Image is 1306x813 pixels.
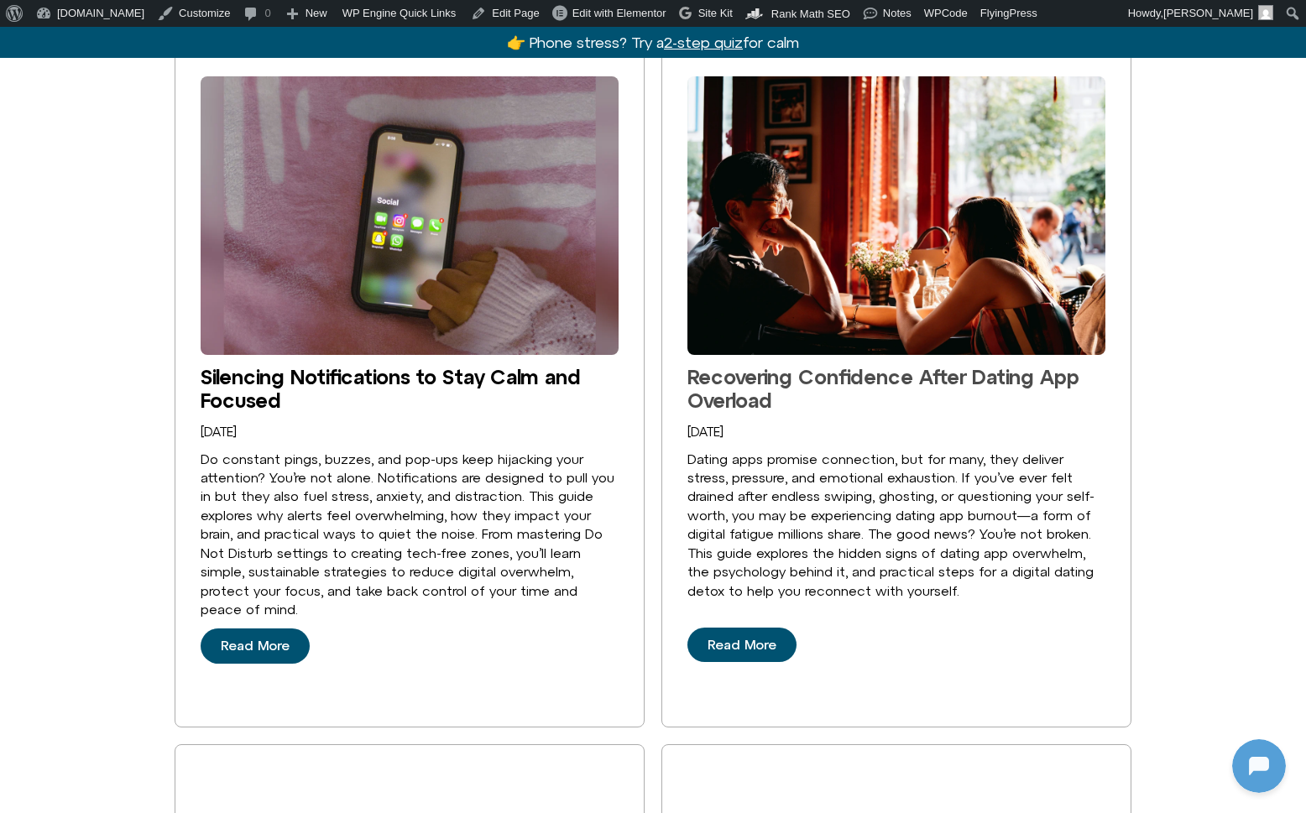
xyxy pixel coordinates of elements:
h2: [DOMAIN_NAME] [50,11,258,33]
svg: Close Chatbot Button [293,8,321,36]
div: Do constant pings, buzzes, and pop-ups keep hijacking your attention? You’re not alone. Notificat... [201,450,619,619]
p: [DATE] [146,436,191,456]
span: Read More [221,638,290,654]
p: hi [307,478,318,498]
svg: Restart Conversation Button [264,8,293,36]
a: Recovering Confidence After Dating App Overload [687,365,1079,412]
a: Read More [687,628,797,663]
span: Site Kit [698,7,733,19]
a: [DATE] [201,425,237,440]
span: [PERSON_NAME] [1163,7,1253,19]
a: Silencing Notifications to Stay Calm and Focused [201,365,581,412]
svg: Voice Input Button [287,535,314,562]
span: Rank Math SEO [771,8,850,20]
p: Makes sense — you want clarity. When do you reach for your phone most [DATE]? Choose one: 1) Morn... [48,191,300,292]
iframe: Botpress [1232,739,1286,793]
span: Edit with Elementor [572,7,666,19]
img: N5FCcHC.png [4,384,28,408]
p: Good to see you. Phone focus time. Which moment [DATE] grabs your phone the most? Choose one: 1) ... [48,82,300,163]
button: Expand Header Button [4,4,332,39]
u: 2-step quiz [664,34,743,51]
span: Read More [708,638,776,653]
a: Read More [201,628,310,664]
img: Phone with social media apps presented and notifications [201,76,619,355]
div: Dating apps promise connection, but for many, they deliver stress, pressure, and emotional exhaus... [687,450,1105,600]
textarea: Message Input [29,540,260,557]
img: N5FCcHC.png [15,8,42,35]
a: [DATE] [687,425,724,440]
time: [DATE] [687,425,724,439]
time: [DATE] [201,425,237,439]
p: [DATE] [146,40,191,60]
p: Looks like you stepped away—no worries. Message me when you're ready. What feels like a good next... [48,321,300,401]
img: N5FCcHC.png [4,146,28,169]
img: N5FCcHC.png [4,275,28,299]
a: 👉 Phone stress? Try a2-step quizfor calm [507,34,799,51]
img: Image for Recovering Confidence After Dating App Overload. Two people on a date [687,76,1105,355]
